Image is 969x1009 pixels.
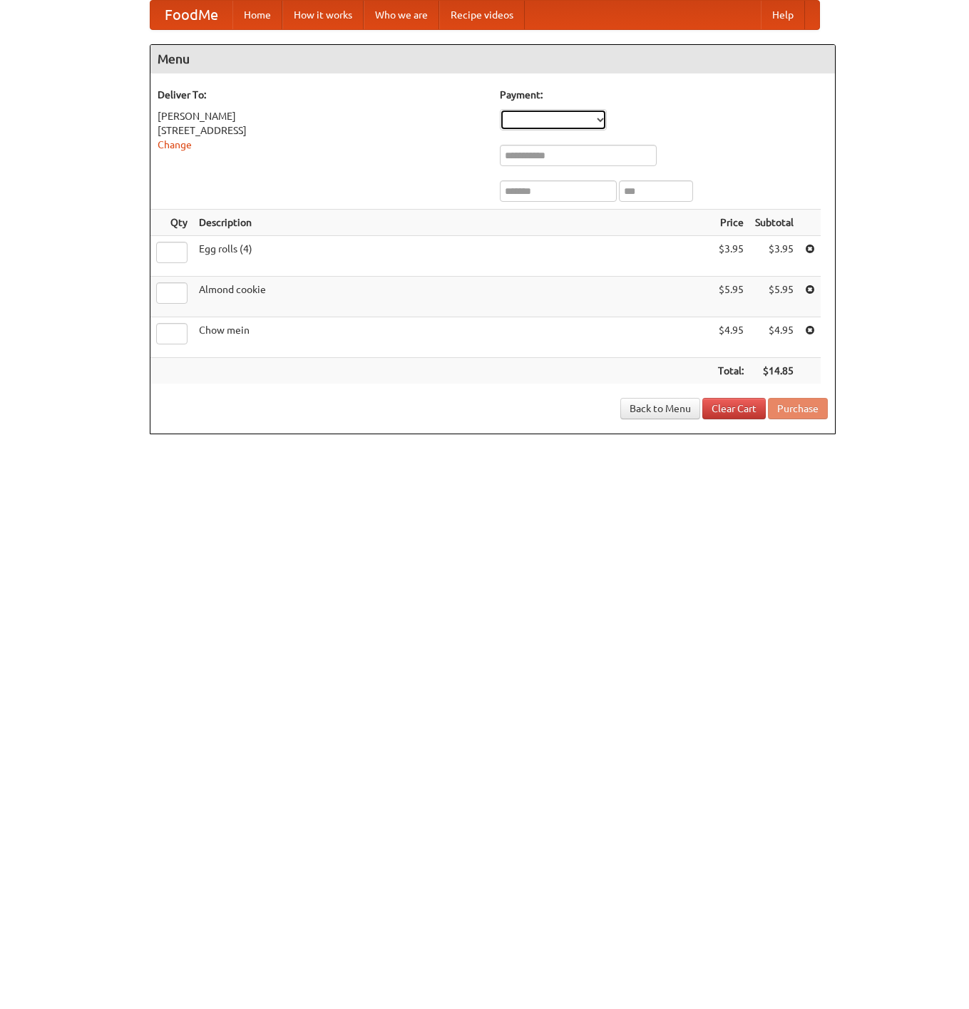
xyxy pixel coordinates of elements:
th: $14.85 [749,358,799,384]
button: Purchase [768,398,828,419]
td: $4.95 [749,317,799,358]
a: How it works [282,1,364,29]
a: Recipe videos [439,1,525,29]
a: Home [232,1,282,29]
th: Qty [150,210,193,236]
a: Help [761,1,805,29]
td: $3.95 [712,236,749,277]
h5: Payment: [500,88,828,102]
a: FoodMe [150,1,232,29]
h5: Deliver To: [158,88,486,102]
th: Description [193,210,712,236]
th: Price [712,210,749,236]
div: [PERSON_NAME] [158,109,486,123]
td: $4.95 [712,317,749,358]
td: $5.95 [712,277,749,317]
a: Back to Menu [620,398,700,419]
div: [STREET_ADDRESS] [158,123,486,138]
td: Chow mein [193,317,712,358]
th: Total: [712,358,749,384]
h4: Menu [150,45,835,73]
a: Change [158,139,192,150]
th: Subtotal [749,210,799,236]
td: $5.95 [749,277,799,317]
td: $3.95 [749,236,799,277]
a: Who we are [364,1,439,29]
td: Almond cookie [193,277,712,317]
a: Clear Cart [702,398,766,419]
td: Egg rolls (4) [193,236,712,277]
